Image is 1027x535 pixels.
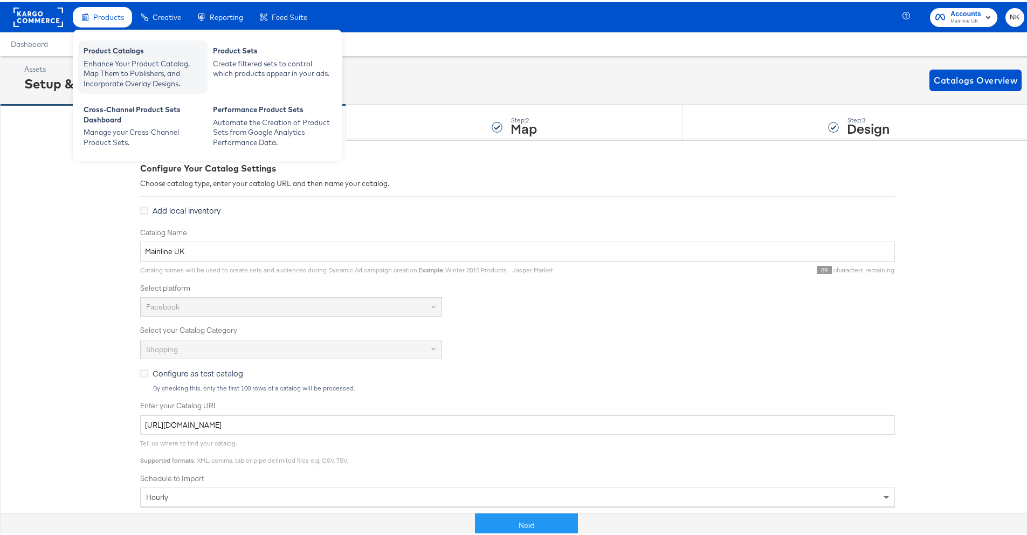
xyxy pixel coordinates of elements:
[210,11,243,19] span: Reporting
[418,264,443,272] strong: Example
[950,15,981,24] span: Mainline UK
[153,11,181,19] span: Creative
[24,62,160,72] div: Assets
[153,366,243,376] span: Configure as test catalog
[1005,6,1024,25] button: NK
[511,114,537,122] div: Step: 2
[153,382,895,390] div: By checking this, only the first 100 rows of a catalog will be processed.
[24,72,160,91] div: Setup & Map Catalog
[153,203,220,214] span: Add local inventory
[511,117,537,135] strong: Map
[11,38,48,46] a: Dashboard
[140,399,895,409] label: Enter your Catalog URL
[1010,9,1020,22] span: NK
[140,454,194,462] strong: Supported formats
[934,71,1017,86] span: Catalogs Overview
[847,117,890,135] strong: Design
[140,239,895,259] input: Name your catalog e.g. My Dynamic Product Catalog
[146,342,178,352] span: Shopping
[553,264,895,272] div: characters remaining
[950,6,981,18] span: Accounts
[140,471,895,482] label: Schedule to Import
[140,160,895,173] div: Configure Your Catalog Settings
[146,490,168,500] span: hourly
[140,176,895,187] div: Choose catalog type, enter your catalog URL and then name your catalog.
[140,413,895,433] input: Enter Catalog URL, e.g. http://www.example.com/products.xml
[140,281,895,291] label: Select platform
[93,11,124,19] span: Products
[140,323,895,333] label: Select your Catalog Category
[930,6,997,25] button: AccountsMainline UK
[140,264,553,272] span: Catalog names will be used to create sets and audiences during Dynamic Ad campaign creation. : Wi...
[140,225,895,236] label: Catalog Name
[140,437,348,462] span: Tell us where to find your catalog. : XML, comma, tab or pipe delimited files e.g. CSV, TSV.
[272,11,307,19] span: Feed Suite
[146,300,180,310] span: Facebook
[847,114,890,122] div: Step: 3
[929,67,1022,89] button: Catalogs Overview
[817,264,832,272] span: 89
